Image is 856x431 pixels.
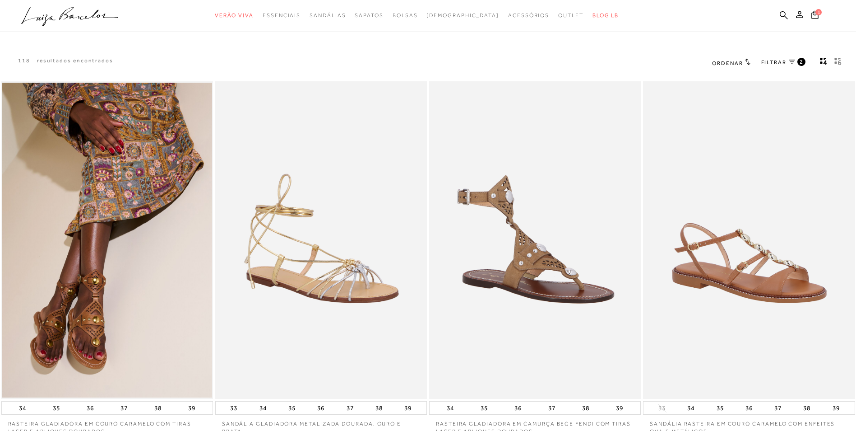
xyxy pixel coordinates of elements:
button: 36 [84,402,97,414]
button: 39 [613,402,626,414]
img: RASTEIRA GLADIADORA EM CAMURÇA BEGE FENDI COM TIRAS LASER E APLIQUES DOURADOS [430,83,640,398]
button: 38 [579,402,592,414]
span: BLOG LB [592,12,619,19]
a: noSubCategoriesText [558,7,583,24]
button: 34 [16,402,29,414]
button: 34 [685,402,697,414]
a: noSubCategoriesText [508,7,549,24]
button: 38 [373,402,385,414]
span: Sapatos [355,12,383,19]
p: resultados encontrados [37,57,113,65]
button: 38 [800,402,813,414]
span: Ordenar [712,60,743,66]
button: 35 [714,402,726,414]
span: Outlet [558,12,583,19]
button: 39 [185,402,198,414]
span: Essenciais [263,12,301,19]
a: noSubCategoriesText [263,7,301,24]
button: 36 [743,402,755,414]
span: Acessórios [508,12,549,19]
span: 1 [815,9,822,15]
span: [DEMOGRAPHIC_DATA] [426,12,499,19]
button: 33 [656,404,668,412]
button: Mostrar 4 produtos por linha [817,57,830,69]
button: 1 [809,10,821,22]
button: 37 [772,402,784,414]
button: 36 [315,402,327,414]
span: Verão Viva [215,12,254,19]
span: Sandálias [310,12,346,19]
button: 34 [257,402,269,414]
a: noSubCategoriesText [426,7,499,24]
button: 39 [830,402,842,414]
a: BLOG LB [592,7,619,24]
p: 118 [18,57,30,65]
img: SANDÁLIA RASTEIRA EM COURO CARAMELO COM ENFEITES OVAIS METÁLICOS [644,83,854,398]
a: noSubCategoriesText [355,7,383,24]
img: RASTEIRA GLADIADORA EM COURO CARAMELO COM TIRAS LASER E APLIQUES DOURADOS [2,83,212,398]
a: noSubCategoriesText [393,7,418,24]
button: 37 [118,402,130,414]
button: 34 [444,402,457,414]
button: 37 [546,402,558,414]
button: 37 [344,402,356,414]
a: noSubCategoriesText [215,7,254,24]
button: 36 [512,402,524,414]
span: Bolsas [393,12,418,19]
img: SANDÁLIA GLADIADORA METALIZADA DOURADA, OURO E PRATA [216,83,426,398]
button: 35 [478,402,490,414]
a: noSubCategoriesText [310,7,346,24]
button: 33 [227,402,240,414]
span: 2 [800,58,804,66]
button: 35 [286,402,298,414]
button: 38 [152,402,164,414]
span: FILTRAR [761,59,787,66]
button: gridText6Desc [832,57,844,69]
button: 35 [50,402,63,414]
button: 39 [402,402,414,414]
